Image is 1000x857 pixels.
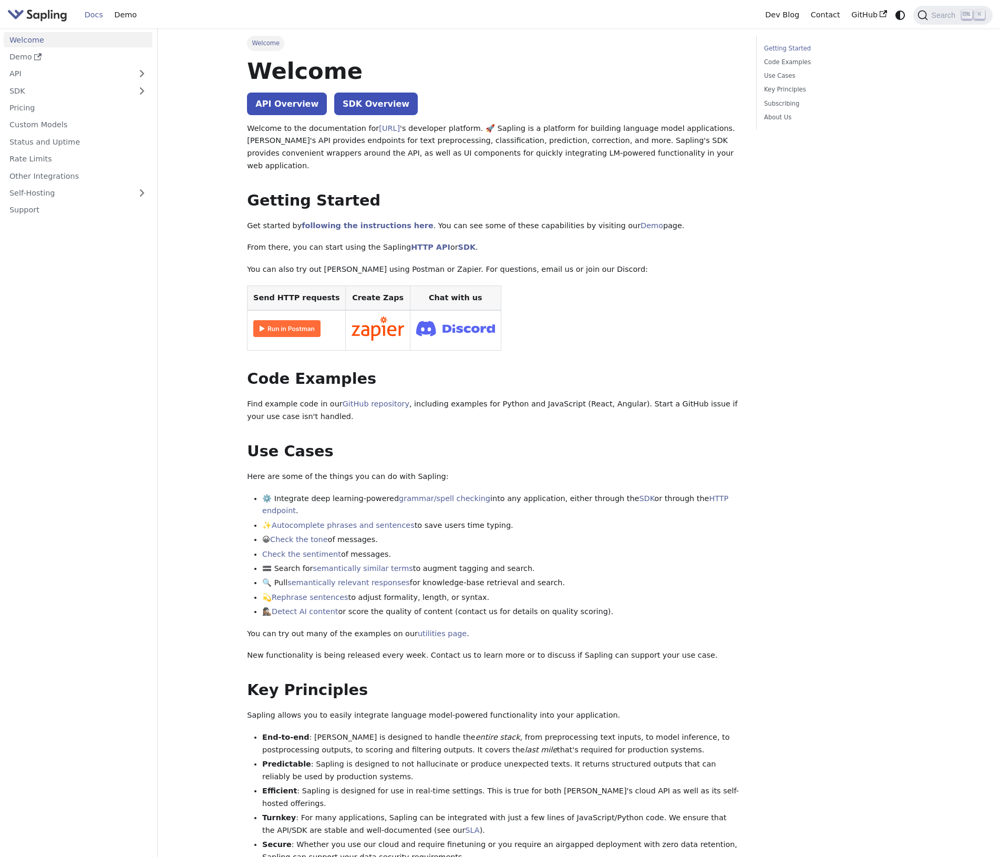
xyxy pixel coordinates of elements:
[262,577,741,589] li: 🔍 Pull for knowledge-base retrieval and search.
[764,71,906,81] a: Use Cases
[247,709,741,722] p: Sapling allows you to easily integrate language model-powered functionality into your application.
[247,57,741,85] h1: Welcome
[476,733,520,741] em: entire stack
[272,521,415,529] a: Autocomplete phrases and sentences
[262,534,741,546] li: 😀 of messages.
[262,733,309,741] strong: End-to-end
[79,7,109,23] a: Docs
[4,186,152,201] a: Self-Hosting
[352,317,404,341] img: Connect in Zapier
[272,593,348,601] a: Rephrase sentences
[458,243,476,251] a: SDK
[247,93,327,115] a: API Overview
[525,746,557,754] em: last mile
[764,113,906,123] a: About Us
[270,535,327,544] a: Check the tone
[247,398,741,423] p: Find example code in our , including examples for Python and JavaScript (React, Angular). Start a...
[411,243,450,251] a: HTTP API
[4,32,152,47] a: Welcome
[262,760,311,768] strong: Predictable
[7,7,67,23] img: Sapling.ai
[131,83,152,98] button: Expand sidebar category 'SDK'
[253,320,321,337] img: Run in Postman
[928,11,962,19] span: Search
[247,263,741,276] p: You can also try out [PERSON_NAME] using Postman or Zapier. For questions, email us or join our D...
[343,400,409,408] a: GitHub repository
[4,49,152,65] a: Demo
[764,57,906,67] a: Code Examples
[262,812,741,837] li: : For many applications, Sapling can be integrated with just a few lines of JavaScript/Python cod...
[4,83,131,98] a: SDK
[974,10,985,19] kbd: K
[418,629,467,638] a: utilities page
[764,99,906,109] a: Subscribing
[4,202,152,218] a: Support
[262,787,297,795] strong: Efficient
[247,191,741,210] h2: Getting Started
[247,123,741,172] p: Welcome to the documentation for 's developer platform. 🚀 Sapling is a platform for building lang...
[4,168,152,183] a: Other Integrations
[262,813,296,822] strong: Turnkey
[262,731,741,757] li: : [PERSON_NAME] is designed to handle the , from preprocessing text inputs, to model inference, t...
[247,442,741,461] h2: Use Cases
[248,285,346,310] th: Send HTTP requests
[109,7,142,23] a: Demo
[272,607,338,616] a: Detect AI content
[302,221,433,230] a: following the instructions here
[4,151,152,167] a: Rate Limits
[131,66,152,81] button: Expand sidebar category 'API'
[247,471,741,483] p: Here are some of the things you can do with Sapling:
[313,564,413,573] a: semantically similar terms
[262,606,741,618] li: 🕵🏽‍♀️ or score the quality of content (contact us for details on quality scoring).
[262,550,341,558] a: Check the sentiment
[247,220,741,232] p: Get started by . You can see some of these capabilities by visiting our page.
[379,124,400,132] a: [URL]
[805,7,846,23] a: Contact
[399,494,490,503] a: grammar/spell checking
[247,681,741,700] h2: Key Principles
[262,785,741,810] li: : Sapling is designed for use in real-time settings. This is true for both [PERSON_NAME]'s cloud ...
[416,318,495,339] img: Join Discord
[262,519,741,532] li: ✨ to save users time typing.
[346,285,410,310] th: Create Zaps
[7,7,71,23] a: Sapling.ai
[4,66,131,81] a: API
[4,100,152,116] a: Pricing
[410,285,501,310] th: Chat with us
[764,85,906,95] a: Key Principles
[247,628,741,640] p: You can try out many of the examples on our .
[262,493,741,518] li: ⚙️ Integrate deep learning-powered into any application, either through the or through the .
[846,7,892,23] a: GitHub
[764,44,906,54] a: Getting Started
[247,370,741,389] h2: Code Examples
[641,221,663,230] a: Demo
[262,548,741,561] li: of messages.
[334,93,418,115] a: SDK Overview
[247,241,741,254] p: From there, you can start using the Sapling or .
[893,7,908,23] button: Switch between dark and light mode (currently system mode)
[465,826,479,834] a: SLA
[247,649,741,662] p: New functionality is being released every week. Contact us to learn more or to discuss if Sapling...
[247,36,741,50] nav: Breadcrumbs
[262,840,292,849] strong: Secure
[639,494,654,503] a: SDK
[262,563,741,575] li: 🟰 Search for to augment tagging and search.
[4,134,152,149] a: Status and Uptime
[759,7,805,23] a: Dev Blog
[287,578,410,587] a: semantically relevant responses
[4,117,152,132] a: Custom Models
[913,6,992,25] button: Search (Ctrl+K)
[262,758,741,783] li: : Sapling is designed to not hallucinate or produce unexpected texts. It returns structured outpu...
[262,591,741,604] li: 💫 to adjust formality, length, or syntax.
[247,36,284,50] span: Welcome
